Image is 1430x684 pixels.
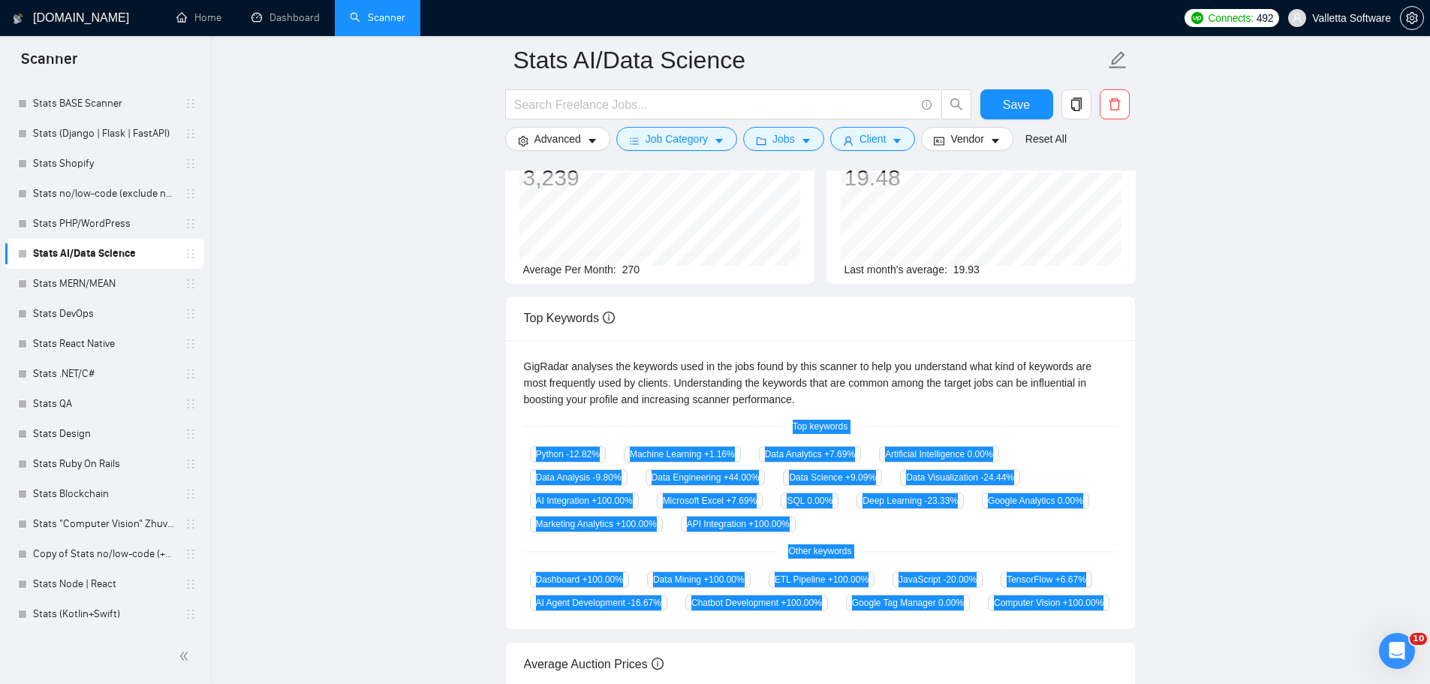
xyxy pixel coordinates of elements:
span: Client [860,131,887,147]
span: holder [185,188,197,200]
span: Save [1003,95,1030,114]
span: Jobs [772,131,795,147]
span: Advanced [534,131,581,147]
button: Save [980,89,1053,119]
div: Top Keywords [524,297,1117,339]
span: holder [185,248,197,260]
span: Data Engineering [646,469,766,486]
a: Stats Shopify [33,149,176,179]
span: holder [185,98,197,110]
span: -12.82 % [566,449,600,460]
a: Stats AI/Data Science [33,239,176,269]
span: Other keywords [779,544,860,559]
a: Stats (Kotlin+Swift) [33,599,176,629]
span: holder [185,368,197,380]
span: +44.00 % [724,472,760,483]
a: Copy of Stats no/low-code (+n8n) [33,539,176,569]
span: holder [185,308,197,320]
span: holder [185,158,197,170]
span: +100.00 % [781,598,821,608]
span: Deep Learning [856,493,964,509]
span: SQL [781,493,838,509]
a: Stats "Computer Vision" Zhuvagin [33,509,176,539]
span: 19.93 [953,264,980,276]
span: Scanner [9,48,89,80]
span: +100.00 % [828,574,869,585]
input: Search Freelance Jobs... [514,95,915,114]
button: settingAdvancedcaret-down [505,127,610,151]
span: 270 [622,264,640,276]
a: setting [1400,12,1424,24]
span: Top keywords [784,420,856,434]
a: Stats Blockchain [33,479,176,509]
button: barsJob Categorycaret-down [616,127,737,151]
span: ETL Pipeline [769,571,875,588]
a: Stats PHP/WordPress [33,209,176,239]
span: info-circle [652,658,664,670]
span: idcard [934,135,944,146]
span: holder [185,458,197,470]
span: caret-down [801,135,811,146]
span: +9.09 % [845,472,876,483]
img: upwork-logo.png [1191,12,1203,24]
span: delete [1100,98,1129,111]
img: logo [13,7,23,31]
span: Python [530,446,606,463]
span: holder [185,428,197,440]
span: Vendor [950,131,983,147]
div: GigRadar analyses the keywords used in the jobs found by this scanner to help you understand what... [524,358,1117,408]
span: setting [518,135,528,146]
span: 10 [1410,633,1427,645]
a: Stats QA [33,389,176,419]
span: Google Analytics [982,493,1089,509]
span: edit [1108,50,1127,70]
span: JavaScript [893,571,983,588]
button: folderJobscaret-down [743,127,824,151]
span: caret-down [587,135,598,146]
span: 0.00 % [1058,496,1083,506]
a: Stats (Django | Flask | FastAPI) [33,119,176,149]
span: caret-down [714,135,724,146]
a: Stats BASE Scanner [33,89,176,119]
span: Chatbot Development [685,595,828,611]
span: search [942,98,971,111]
a: Stats no/low-code (exclude n8n) [33,179,176,209]
input: Scanner name... [513,41,1105,79]
span: +7.69 % [824,449,855,460]
a: Stats Design [33,419,176,449]
span: +100.00 % [592,496,632,506]
span: Google Tag Manager [846,595,970,611]
span: holder [185,218,197,230]
a: Stats MERN/MEAN [33,269,176,299]
span: folder [756,135,766,146]
a: Stats .NET/C# [33,359,176,389]
span: bars [629,135,640,146]
span: holder [185,608,197,620]
span: Connects: [1208,10,1253,26]
span: holder [185,518,197,530]
span: -23.33 % [924,496,958,506]
button: delete [1100,89,1130,119]
button: setting [1400,6,1424,30]
span: user [843,135,853,146]
span: Microsoft Excel [657,493,763,509]
span: +6.67 % [1055,574,1086,585]
span: AI Agent Development [530,595,667,611]
span: info-circle [603,312,615,324]
span: holder [185,338,197,350]
span: +100.00 % [748,519,789,529]
span: AI Integration [530,493,639,509]
a: Reset All [1025,131,1067,147]
span: +100.00 % [703,574,744,585]
span: holder [185,278,197,290]
button: copy [1061,89,1091,119]
a: Stats React Native [33,329,176,359]
span: Data Visualization [900,469,1020,486]
button: idcardVendorcaret-down [921,127,1013,151]
span: API Integration [681,516,796,532]
a: searchScanner [350,11,405,24]
span: +1.16 % [704,449,735,460]
span: Marketing Analytics [530,516,663,532]
span: Data Analysis [530,469,628,486]
span: -9.80 % [593,472,622,483]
